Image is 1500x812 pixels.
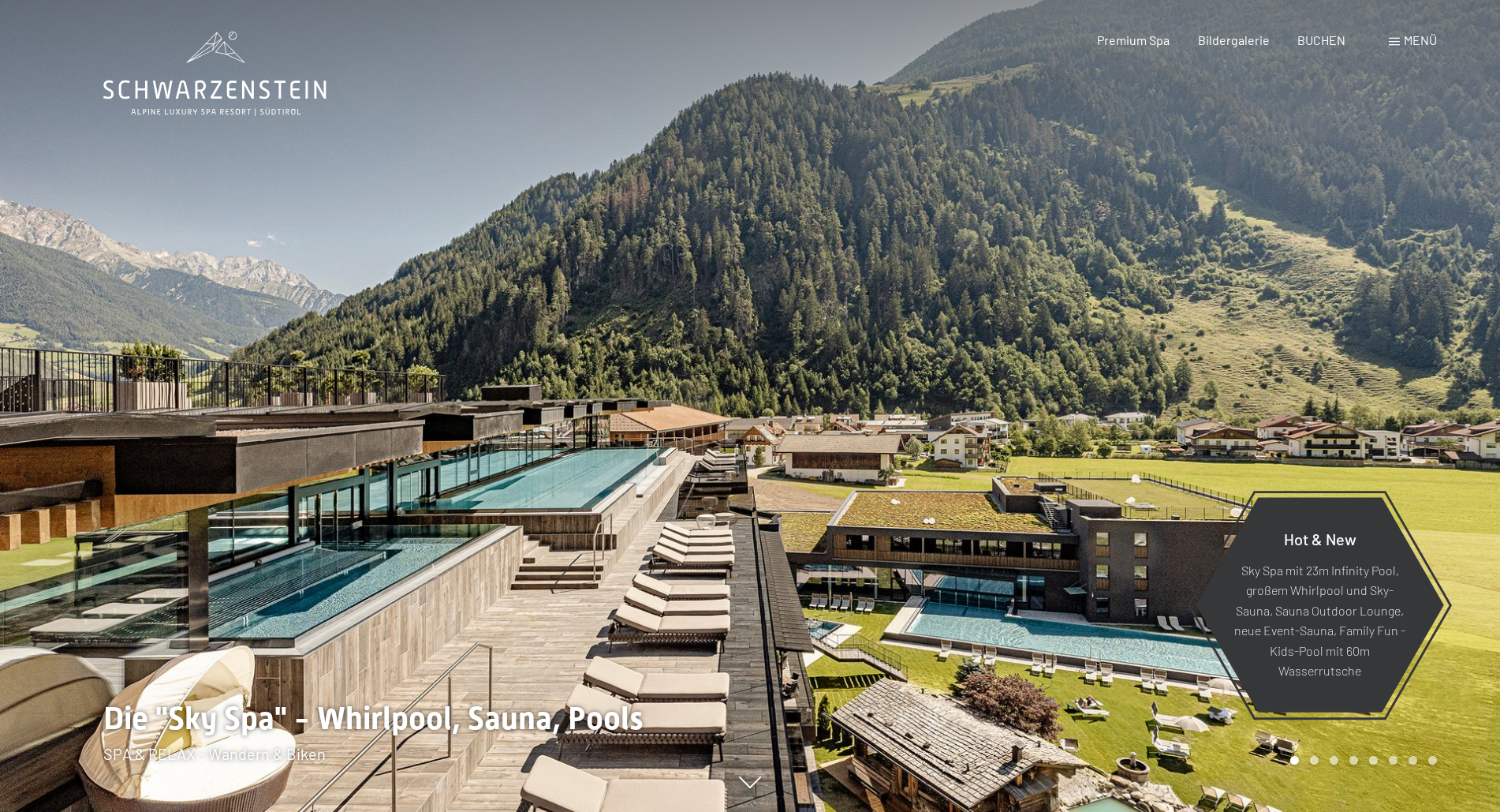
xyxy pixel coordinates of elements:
div: Carousel Pagination [1285,756,1437,765]
div: Carousel Page 6 [1389,756,1397,765]
a: Bildergalerie [1198,32,1270,47]
span: Hot & New [1284,529,1356,548]
div: Carousel Page 5 [1369,756,1378,765]
div: Carousel Page 3 [1330,756,1338,765]
div: Carousel Page 2 [1310,756,1319,765]
div: Carousel Page 1 (Current Slide) [1290,756,1299,765]
div: Carousel Page 8 [1428,756,1437,765]
div: Carousel Page 7 [1409,756,1417,765]
a: Premium Spa [1097,32,1170,47]
p: Sky Spa mit 23m Infinity Pool, großem Whirlpool und Sky-Sauna, Sauna Outdoor Lounge, neue Event-S... [1234,559,1405,681]
div: Carousel Page 4 [1349,756,1358,765]
a: BUCHEN [1297,32,1345,47]
span: Menü [1404,32,1437,47]
a: Hot & New Sky Spa mit 23m Infinity Pool, großem Whirlpool und Sky-Sauna, Sauna Outdoor Lounge, ne... [1195,496,1445,713]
